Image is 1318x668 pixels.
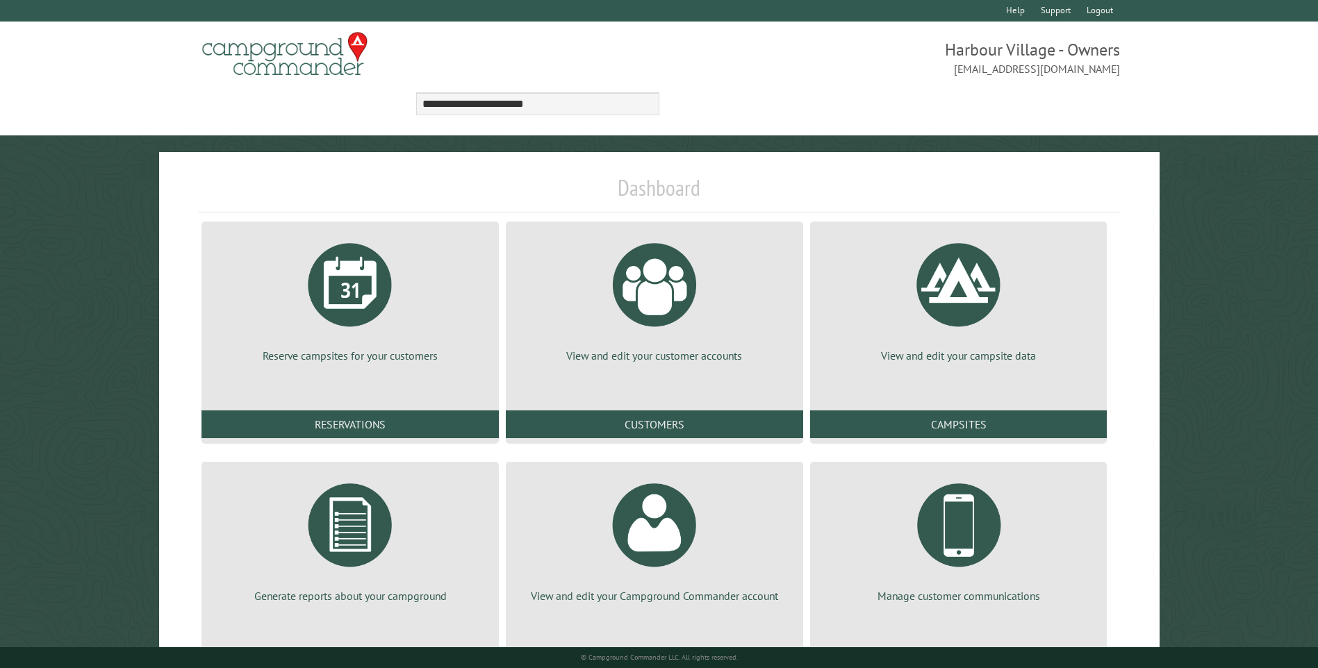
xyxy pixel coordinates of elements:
[522,348,786,363] p: View and edit your customer accounts
[506,410,803,438] a: Customers
[522,588,786,603] p: View and edit your Campground Commander account
[218,348,482,363] p: Reserve campsites for your customers
[522,473,786,603] a: View and edit your Campground Commander account
[218,473,482,603] a: Generate reports about your campground
[218,233,482,363] a: Reserve campsites for your customers
[827,473,1091,603] a: Manage customer communications
[827,588,1091,603] p: Manage customer communications
[201,410,499,438] a: Reservations
[659,38,1120,77] span: Harbour Village - Owners [EMAIL_ADDRESS][DOMAIN_NAME]
[198,27,372,81] img: Campground Commander
[218,588,482,603] p: Generate reports about your campground
[827,233,1091,363] a: View and edit your campsite data
[827,348,1091,363] p: View and edit your campsite data
[810,410,1107,438] a: Campsites
[198,174,1119,212] h1: Dashboard
[522,233,786,363] a: View and edit your customer accounts
[581,653,738,662] small: © Campground Commander LLC. All rights reserved.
